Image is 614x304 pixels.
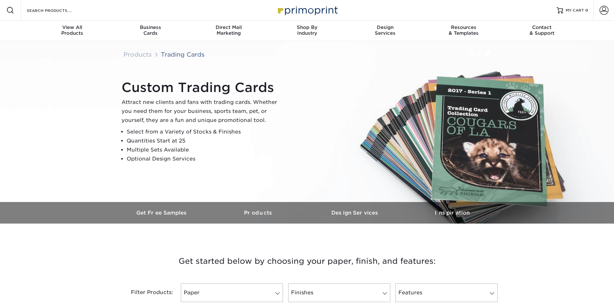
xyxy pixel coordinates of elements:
h1: Custom Trading Cards [122,80,283,95]
a: View AllProducts [33,21,112,41]
h3: Get Free Samples [114,210,210,216]
a: Inspiration [404,202,501,224]
span: MY CART [566,8,584,13]
div: Filter Products: [114,283,178,302]
h3: Design Services [307,210,404,216]
span: Design [346,24,424,30]
span: Direct Mail [190,24,268,30]
li: Optional Design Services [127,154,283,163]
a: Products [210,202,307,224]
div: & Support [503,24,581,36]
p: Attract new clients and fans with trading cards. Whether you need them for your business, sports ... [122,98,283,125]
li: Quantities Start at 25 [127,136,283,145]
a: Direct MailMarketing [190,21,268,41]
a: Contact& Support [503,21,581,41]
span: 0 [585,8,588,13]
h3: Products [210,210,307,216]
div: Products [33,24,112,36]
h3: Inspiration [404,210,501,216]
span: Business [111,24,190,30]
div: Cards [111,24,190,36]
a: Design Services [307,202,404,224]
a: Trading Cards [161,51,205,58]
a: BusinessCards [111,21,190,41]
input: SEARCH PRODUCTS..... [26,6,89,14]
a: Shop ByIndustry [268,21,346,41]
a: Products [123,51,152,58]
a: DesignServices [346,21,424,41]
span: Shop By [268,24,346,30]
span: Contact [503,24,581,30]
a: Finishes [288,283,390,302]
div: Marketing [190,24,268,36]
a: Features [395,283,498,302]
li: Multiple Sets Available [127,145,283,154]
img: Primoprint [275,3,339,17]
div: Services [346,24,424,36]
h3: Get started below by choosing your paper, finish, and features: [119,247,496,276]
a: Paper [181,283,283,302]
div: Industry [268,24,346,36]
span: View All [33,24,112,30]
li: Select from a Variety of Stocks & Finishes [127,127,283,136]
a: Resources& Templates [424,21,503,41]
a: Get Free Samples [114,202,210,224]
div: & Templates [424,24,503,36]
span: Resources [424,24,503,30]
